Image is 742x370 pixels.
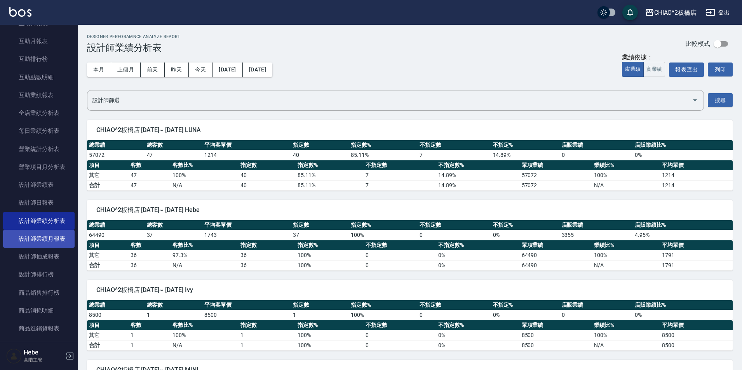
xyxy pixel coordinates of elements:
td: 1 [129,340,170,350]
th: 指定數% [296,320,364,330]
td: 0 % [491,310,560,320]
a: 設計師排行榜 [3,266,75,283]
td: 0 [560,310,633,320]
th: 平均客單價 [202,220,291,230]
th: 不指定數 [418,220,491,230]
div: CHIAO^2板橋店 [654,8,697,17]
th: 平均單價 [660,160,733,170]
a: 設計師業績月報表 [3,230,75,248]
th: 不指定數 [364,240,436,250]
button: Open [689,94,701,106]
a: 互助月報表 [3,32,75,50]
th: 指定數% [349,300,418,310]
button: 上個月 [111,63,141,77]
th: 平均單價 [660,320,733,330]
th: 客數 [129,320,170,330]
td: 37 [145,230,203,240]
table: a dense table [87,320,733,351]
th: 總業績 [87,220,145,230]
td: 8500 [87,310,145,320]
td: 0 % [436,330,520,340]
button: 前天 [141,63,165,77]
th: 不指定數 [418,300,491,310]
th: 指定數 [291,220,349,230]
td: 7 [364,180,436,190]
td: 0 [364,250,436,260]
th: 客數比% [171,240,239,250]
a: 商品庫存表 [3,337,75,355]
th: 平均客單價 [202,140,291,150]
td: 1 [129,330,170,340]
th: 店販業績比% [633,300,733,310]
td: 64490 [520,260,592,270]
td: 其它 [87,170,129,180]
th: 指定數 [239,320,296,330]
td: N/A [171,340,239,350]
td: 0% [436,340,520,350]
td: 14.89% [436,180,520,190]
th: 項目 [87,160,129,170]
td: 85.11 % [349,150,418,160]
button: save [622,5,638,20]
th: 不指定數 [364,320,436,330]
td: 100% [296,340,364,350]
td: 100 % [296,250,364,260]
th: 客數比% [171,160,239,170]
td: 14.89 % [436,170,520,180]
td: 其它 [87,250,129,260]
th: 店販業績 [560,300,633,310]
th: 業績比% [592,320,660,330]
th: 指定數% [349,220,418,230]
td: 合計 [87,180,129,190]
td: 14.89 % [491,150,560,160]
a: 全店業績分析表 [3,104,75,122]
th: 不指定數 [364,160,436,170]
a: 商品進銷貨報表 [3,320,75,337]
p: 比較模式 [685,40,710,48]
td: 47 [129,170,170,180]
a: 營業統計分析表 [3,140,75,158]
button: 登出 [703,5,733,20]
span: CHIAO^2板橋店 [DATE]~ [DATE] LUNA [96,126,723,134]
th: 總客數 [145,220,203,230]
td: 0 % [436,250,520,260]
th: 店販業績 [560,140,633,150]
td: 64490 [87,230,145,240]
table: a dense table [87,300,733,320]
td: 7 [418,150,491,160]
th: 不指定數% [436,240,520,250]
th: 不指定數% [436,320,520,330]
td: 合計 [87,260,129,270]
td: 47 [145,150,203,160]
th: 總業績 [87,140,145,150]
th: 指定數% [296,240,364,250]
th: 平均客單價 [202,300,291,310]
img: Logo [9,7,31,17]
td: 40 [291,150,349,160]
th: 不指定% [491,300,560,310]
td: N/A [592,340,660,350]
td: 36 [129,250,170,260]
td: 100 % [296,330,364,340]
td: 0 % [633,310,733,320]
th: 項目 [87,320,129,330]
td: 1 [291,310,349,320]
td: 0 [364,260,436,270]
td: 57072 [520,180,592,190]
td: 7 [364,170,436,180]
span: CHIAO^2板橋店 [DATE]~ [DATE] Hebe [96,206,723,214]
a: 商品消耗明細 [3,302,75,320]
th: 平均單價 [660,240,733,250]
a: 商品銷售排行榜 [3,284,75,302]
td: 85.11% [296,180,364,190]
td: 40 [239,180,296,190]
td: 0 [364,330,436,340]
td: 8500 [520,330,592,340]
td: 1214 [660,180,733,190]
td: 8500 [202,310,291,320]
td: N/A [171,260,239,270]
td: 8500 [520,340,592,350]
button: 昨天 [165,63,189,77]
td: 0 % [491,230,560,240]
td: 0 [418,230,491,240]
